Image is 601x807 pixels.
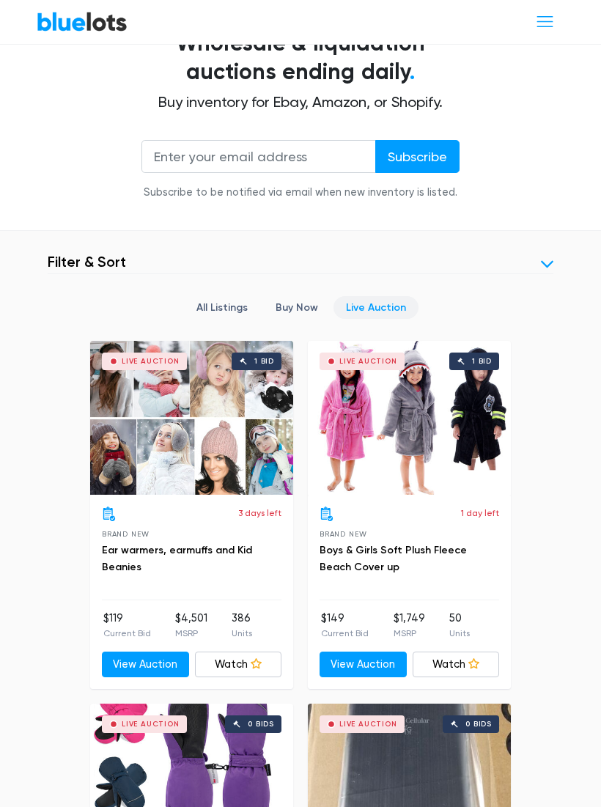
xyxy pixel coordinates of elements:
[254,358,274,365] div: 1 bid
[308,341,511,495] a: Live Auction 1 bid
[90,341,293,495] a: Live Auction 1 bid
[141,140,376,173] input: Enter your email address
[321,627,369,640] p: Current Bid
[103,627,151,640] p: Current Bid
[320,544,467,574] a: Boys & Girls Soft Plush Fleece Beach Cover up
[394,627,425,640] p: MSRP
[238,506,281,520] p: 3 days left
[339,358,397,365] div: Live Auction
[195,652,282,678] a: Watch
[410,59,415,85] span: .
[122,358,180,365] div: Live Auction
[141,185,460,201] div: Subscribe to be notified via email when new inventory is listed.
[320,652,407,678] a: View Auction
[102,652,189,678] a: View Auction
[339,721,397,728] div: Live Auction
[232,627,252,640] p: Units
[320,530,367,538] span: Brand New
[48,29,553,88] h1: Wholesale & liquidation auctions ending daily
[102,544,252,574] a: Ear warmers, earmuffs and Kid Beanies
[526,8,564,35] button: Toggle navigation
[465,721,492,728] div: 0 bids
[37,11,128,32] a: BlueLots
[263,296,331,319] a: Buy Now
[102,530,150,538] span: Brand New
[122,721,180,728] div: Live Auction
[461,506,499,520] p: 1 day left
[232,611,252,640] li: 386
[103,611,151,640] li: $119
[449,611,470,640] li: 50
[472,358,492,365] div: 1 bid
[449,627,470,640] p: Units
[375,140,460,173] input: Subscribe
[413,652,500,678] a: Watch
[394,611,425,640] li: $1,749
[333,296,419,319] a: Live Auction
[248,721,274,728] div: 0 bids
[321,611,369,640] li: $149
[175,611,207,640] li: $4,501
[48,253,126,270] h3: Filter & Sort
[184,296,260,319] a: All Listings
[175,627,207,640] p: MSRP
[48,93,553,111] h2: Buy inventory for Ebay, Amazon, or Shopify.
